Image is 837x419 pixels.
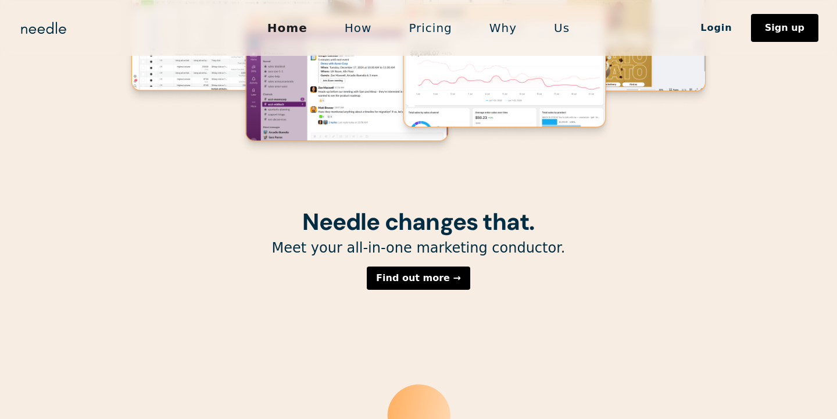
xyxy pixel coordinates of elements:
strong: Needle changes that. [302,207,534,237]
a: Us [535,16,588,40]
p: Meet your all-in-one marketing conductor. [122,239,715,257]
a: How [326,16,391,40]
a: Pricing [390,16,470,40]
div: Sign up [765,23,804,33]
div: Find out more → [376,274,461,283]
a: Sign up [751,14,818,42]
a: Why [471,16,535,40]
a: Home [249,16,326,40]
a: Login [682,18,751,38]
a: Find out more → [367,267,470,290]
